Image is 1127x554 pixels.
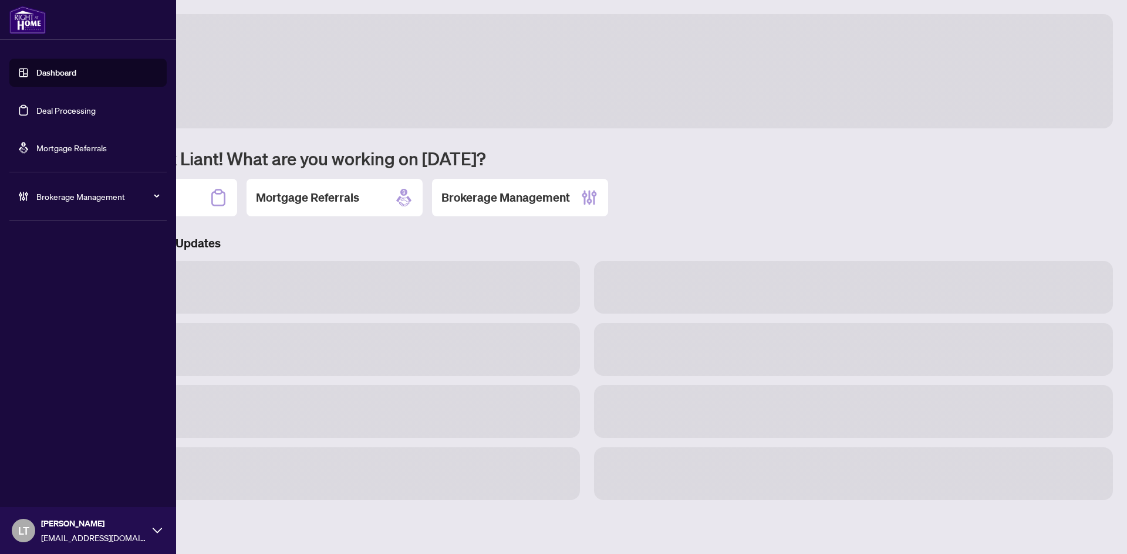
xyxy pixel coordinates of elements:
[1080,513,1115,548] button: Open asap
[9,6,46,34] img: logo
[18,522,29,539] span: LT
[41,531,147,544] span: [EMAIL_ADDRESS][DOMAIN_NAME]
[256,189,359,206] h2: Mortgage Referrals
[36,142,107,153] a: Mortgage Referrals
[36,190,158,203] span: Brokerage Management
[36,105,96,115] a: Deal Processing
[441,189,570,206] h2: Brokerage Management
[36,67,76,78] a: Dashboard
[61,235,1113,251] h3: Brokerage & Industry Updates
[41,517,147,530] span: [PERSON_NAME]
[61,147,1113,169] h1: Welcome back Liant! What are you working on [DATE]?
